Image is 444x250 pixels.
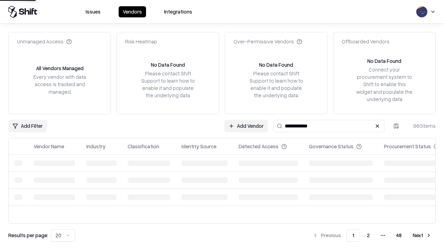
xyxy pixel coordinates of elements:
div: Procurement Status [384,143,431,150]
button: 2 [361,229,375,242]
button: 48 [391,229,407,242]
div: Offboarded Vendors [342,38,390,45]
div: No Data Found [259,61,293,68]
div: No Data Found [367,57,401,65]
div: All Vendors Managed [36,65,84,72]
button: 1 [347,229,360,242]
div: 960 items [408,122,436,130]
div: Please contact Shift Support to learn how to enable it and populate the underlying data [139,70,197,99]
div: Over-Permissive Vendors [233,38,302,45]
div: Industry [86,143,105,150]
button: Next [409,229,436,242]
div: Classification [128,143,159,150]
button: Add Filter [8,120,47,132]
div: Vendor Name [34,143,64,150]
button: Issues [82,6,105,17]
div: Identity Source [181,143,216,150]
div: Please contact Shift Support to learn how to enable it and populate the underlying data [247,70,305,99]
div: Every vendor with data access is tracked and managed [31,73,88,95]
button: Integrations [160,6,196,17]
div: Unmanaged Access [17,38,72,45]
div: No Data Found [151,61,185,68]
p: Results per page: [8,232,48,239]
nav: pagination [308,229,436,242]
div: Connect your procurement system to Shift to enable this widget and populate the underlying data [356,66,413,103]
div: Detected Access [239,143,279,150]
div: Risk Heatmap [125,38,157,45]
a: Add Vendor [224,120,268,132]
div: Governance Status [309,143,353,150]
button: Vendors [119,6,146,17]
